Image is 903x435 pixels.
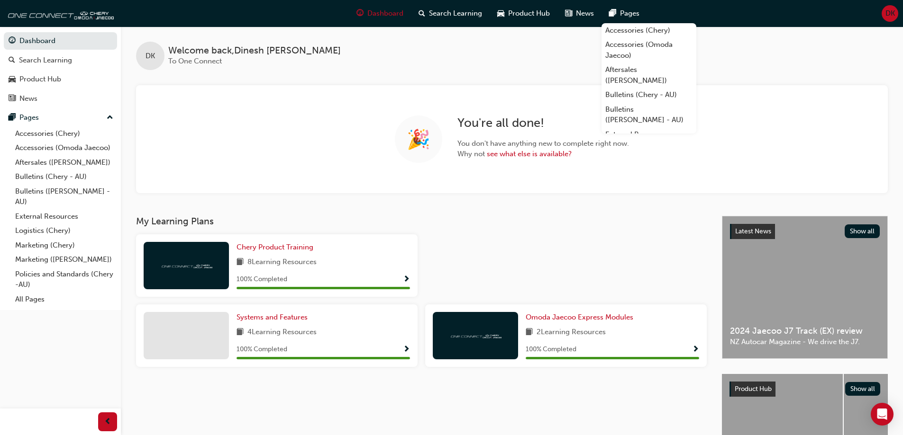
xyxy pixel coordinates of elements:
[19,112,39,123] div: Pages
[9,56,15,65] span: search-icon
[19,74,61,85] div: Product Hub
[557,4,602,23] a: news-iconNews
[11,155,117,170] a: Aftersales ([PERSON_NAME])
[4,52,117,69] a: Search Learning
[136,216,707,227] h3: My Learning Plans
[735,385,772,393] span: Product Hub
[845,382,881,396] button: Show all
[602,23,696,38] a: Accessories (Chery)
[4,71,117,88] a: Product Hub
[871,403,894,426] div: Open Intercom Messenger
[457,149,629,160] span: Why not
[730,337,880,347] span: NZ Autocar Magazine - We drive the J7.
[526,344,576,355] span: 100 % Completed
[5,4,114,23] img: oneconnect
[407,134,430,145] span: 🎉
[845,224,880,238] button: Show all
[9,114,16,122] span: pages-icon
[403,346,410,354] span: Show Progress
[237,243,313,251] span: Chery Product Training
[692,346,699,354] span: Show Progress
[9,75,16,84] span: car-icon
[168,45,341,56] span: Welcome back , Dinesh [PERSON_NAME]
[730,382,880,397] a: Product HubShow all
[429,8,482,19] span: Search Learning
[449,331,502,340] img: oneconnect
[237,313,308,321] span: Systems and Features
[490,4,557,23] a: car-iconProduct Hub
[4,90,117,107] a: News
[104,416,111,428] span: prev-icon
[11,184,117,209] a: Bulletins ([PERSON_NAME] - AU)
[602,88,696,102] a: Bulletins (Chery - AU)
[11,126,117,141] a: Accessories (Chery)
[247,327,317,338] span: 4 Learning Resources
[4,30,117,109] button: DashboardSearch LearningProduct HubNews
[602,102,696,127] a: Bulletins ([PERSON_NAME] - AU)
[457,115,629,131] h2: You're all done!
[237,274,287,285] span: 100 % Completed
[11,209,117,224] a: External Resources
[537,327,606,338] span: 2 Learning Resources
[620,8,639,19] span: Pages
[11,292,117,307] a: All Pages
[526,327,533,338] span: book-icon
[526,312,637,323] a: Omoda Jaecoo Express Modules
[602,4,647,23] a: pages-iconPages
[160,261,212,270] img: oneconnect
[403,344,410,355] button: Show Progress
[11,223,117,238] a: Logistics (Chery)
[526,313,633,321] span: Omoda Jaecoo Express Modules
[146,51,155,62] span: DK
[576,8,594,19] span: News
[609,8,616,19] span: pages-icon
[497,8,504,19] span: car-icon
[565,8,572,19] span: news-icon
[457,138,629,149] span: You don't have anything new to complete right now.
[403,274,410,285] button: Show Progress
[19,93,37,104] div: News
[730,326,880,337] span: 2024 Jaecoo J7 Track (EX) review
[247,257,317,268] span: 8 Learning Resources
[9,95,16,103] span: news-icon
[692,344,699,355] button: Show Progress
[508,8,550,19] span: Product Hub
[237,327,244,338] span: book-icon
[11,169,117,184] a: Bulletins (Chery - AU)
[237,344,287,355] span: 100 % Completed
[885,8,895,19] span: DK
[411,4,490,23] a: search-iconSearch Learning
[237,257,244,268] span: book-icon
[735,227,771,235] span: Latest News
[11,238,117,253] a: Marketing (Chery)
[487,150,572,158] a: see what else is available?
[419,8,425,19] span: search-icon
[4,109,117,126] button: Pages
[11,141,117,155] a: Accessories (Omoda Jaecoo)
[882,5,898,22] button: DK
[11,252,117,267] a: Marketing ([PERSON_NAME])
[602,127,696,142] a: External Resources
[107,112,113,124] span: up-icon
[722,216,888,359] a: Latest NewsShow all2024 Jaecoo J7 Track (EX) reviewNZ Autocar Magazine - We drive the J7.
[11,267,117,292] a: Policies and Standards (Chery -AU)
[19,55,72,66] div: Search Learning
[237,312,311,323] a: Systems and Features
[367,8,403,19] span: Dashboard
[403,275,410,284] span: Show Progress
[730,224,880,239] a: Latest NewsShow all
[4,32,117,50] a: Dashboard
[602,37,696,62] a: Accessories (Omoda Jaecoo)
[9,37,16,45] span: guage-icon
[237,242,317,253] a: Chery Product Training
[602,62,696,88] a: Aftersales ([PERSON_NAME])
[356,8,364,19] span: guage-icon
[168,57,222,65] span: To One Connect
[349,4,411,23] a: guage-iconDashboard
